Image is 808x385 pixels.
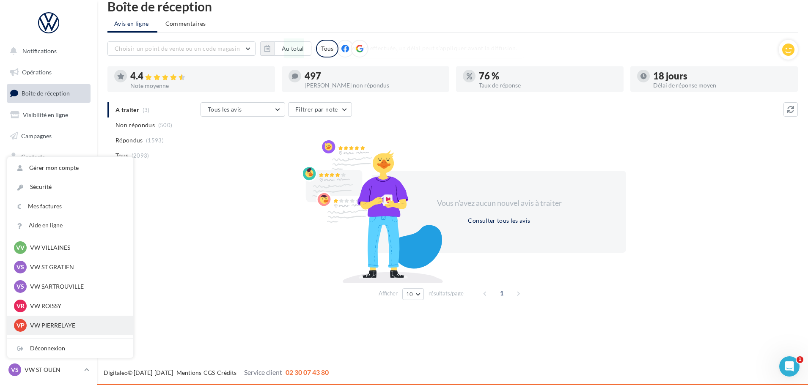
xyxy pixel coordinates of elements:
button: Filtrer par note [288,102,352,117]
button: Consulter tous les avis [464,216,533,226]
span: Campagnes [21,132,52,139]
a: Contacts [5,148,92,166]
div: Vous n'avez aucun nouvel avis à traiter [426,198,572,209]
div: Taux de réponse [479,82,617,88]
span: Non répondus [115,121,155,129]
button: 10 [402,288,424,300]
p: VW ST GRATIEN [30,263,123,271]
span: VS [16,263,24,271]
span: Afficher [379,289,398,298]
span: © [DATE]-[DATE] - - - [104,369,329,376]
span: VS [11,366,19,374]
span: VR [16,302,25,310]
a: Mentions [176,369,201,376]
span: Tous [115,151,128,160]
div: 4.4 [130,71,268,81]
span: VP [16,321,25,330]
span: (500) [158,122,173,128]
button: Au total [275,41,311,56]
p: VW PIERRELAYE [30,321,123,330]
span: (1593) [146,137,164,144]
a: PLV et print personnalisable [5,211,92,236]
div: Délai de réponse moyen [653,82,791,88]
a: Médiathèque [5,169,92,187]
span: 1 [797,356,803,363]
a: Mes factures [7,197,133,216]
span: Boîte de réception [22,90,70,97]
div: 18 jours [653,71,791,81]
button: Au total [260,41,311,56]
a: Aide en ligne [7,216,133,235]
a: Calendrier [5,190,92,208]
a: Opérations [5,63,92,81]
div: 497 [305,71,442,81]
span: Service client [244,368,282,376]
a: Gérer mon compte [7,158,133,177]
span: 10 [406,291,413,298]
a: Sécurité [7,177,133,197]
div: [PERSON_NAME] non répondus [305,82,442,88]
div: Note moyenne [130,83,268,89]
span: Tous les avis [208,106,242,113]
button: Tous les avis [201,102,285,117]
p: VW SARTROUVILLE [30,282,123,291]
div: Déconnexion [7,339,133,358]
span: Notifications [22,47,57,55]
span: (2093) [132,152,149,159]
a: Campagnes [5,127,92,145]
a: CGS [203,369,215,376]
a: Crédits [217,369,236,376]
span: Contacts [21,153,45,160]
span: Choisir un point de vente ou un code magasin [115,45,240,52]
div: La réponse a bien été effectuée, un délai peut s’appliquer avant la diffusion. [284,38,524,58]
a: Campagnes DataOnDemand [5,239,92,264]
span: Répondus [115,136,143,145]
span: 1 [495,287,508,300]
a: Visibilité en ligne [5,106,92,124]
button: Notifications [5,42,89,60]
div: 76 % [479,71,617,81]
span: Commentaires [165,19,206,28]
span: Visibilité en ligne [23,111,68,118]
button: Choisir un point de vente ou un code magasin [107,41,256,56]
span: VS [16,282,24,291]
p: VW ST OUEN [25,366,81,374]
p: VW VILLAINES [30,243,123,252]
p: VW ROISSY [30,302,123,310]
a: VS VW ST OUEN [7,362,91,378]
a: Digitaleo [104,369,128,376]
a: Boîte de réception [5,84,92,102]
span: Opérations [22,68,52,76]
span: résultats/page [429,289,464,298]
span: 02 30 07 43 80 [286,368,329,376]
iframe: Intercom live chat [779,356,800,377]
span: VV [16,243,25,252]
